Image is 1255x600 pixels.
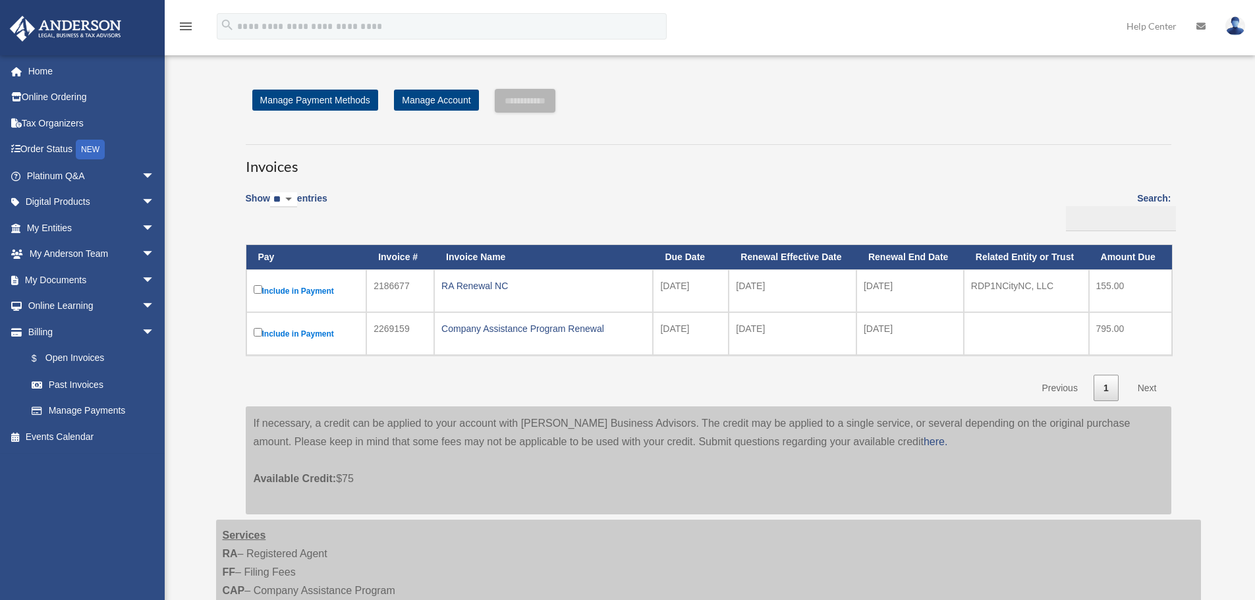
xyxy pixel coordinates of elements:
[729,312,856,355] td: [DATE]
[254,328,262,337] input: Include in Payment
[223,566,236,578] strong: FF
[653,312,729,355] td: [DATE]
[1225,16,1245,36] img: User Pic
[254,285,262,294] input: Include in Payment
[246,144,1171,177] h3: Invoices
[856,245,964,269] th: Renewal End Date: activate to sort column ascending
[18,371,168,398] a: Past Invoices
[9,423,175,450] a: Events Calendar
[1089,312,1172,355] td: 795.00
[178,23,194,34] a: menu
[9,84,175,111] a: Online Ordering
[270,192,297,207] select: Showentries
[964,245,1089,269] th: Related Entity or Trust: activate to sort column ascending
[366,245,434,269] th: Invoice #: activate to sort column ascending
[39,350,45,367] span: $
[1128,375,1167,402] a: Next
[924,436,947,447] a: here.
[856,312,964,355] td: [DATE]
[729,269,856,312] td: [DATE]
[254,325,360,342] label: Include in Payment
[1089,269,1172,312] td: 155.00
[142,241,168,268] span: arrow_drop_down
[9,163,175,189] a: Platinum Q&Aarrow_drop_down
[441,277,646,295] div: RA Renewal NC
[76,140,105,159] div: NEW
[246,406,1171,514] div: If necessary, a credit can be applied to your account with [PERSON_NAME] Business Advisors. The c...
[254,473,337,484] span: Available Credit:
[366,312,434,355] td: 2269159
[9,136,175,163] a: Order StatusNEW
[1032,375,1087,402] a: Previous
[142,215,168,242] span: arrow_drop_down
[441,319,646,338] div: Company Assistance Program Renewal
[1094,375,1119,402] a: 1
[223,530,266,541] strong: Services
[653,245,729,269] th: Due Date: activate to sort column ascending
[9,293,175,319] a: Online Learningarrow_drop_down
[366,269,434,312] td: 2186677
[246,245,367,269] th: Pay: activate to sort column descending
[254,283,360,299] label: Include in Payment
[142,189,168,216] span: arrow_drop_down
[178,18,194,34] i: menu
[9,241,175,267] a: My Anderson Teamarrow_drop_down
[9,215,175,241] a: My Entitiesarrow_drop_down
[18,398,168,424] a: Manage Payments
[9,58,175,84] a: Home
[1061,190,1171,231] label: Search:
[220,18,235,32] i: search
[729,245,856,269] th: Renewal Effective Date: activate to sort column ascending
[856,269,964,312] td: [DATE]
[142,163,168,190] span: arrow_drop_down
[9,189,175,215] a: Digital Productsarrow_drop_down
[9,319,168,345] a: Billingarrow_drop_down
[18,345,161,372] a: $Open Invoices
[6,16,125,41] img: Anderson Advisors Platinum Portal
[1066,206,1176,231] input: Search:
[964,269,1089,312] td: RDP1NCityNC, LLC
[252,90,378,111] a: Manage Payment Methods
[246,190,327,221] label: Show entries
[142,319,168,346] span: arrow_drop_down
[9,267,175,293] a: My Documentsarrow_drop_down
[434,245,653,269] th: Invoice Name: activate to sort column ascending
[254,451,1163,488] p: $75
[653,269,729,312] td: [DATE]
[142,293,168,320] span: arrow_drop_down
[223,585,245,596] strong: CAP
[142,267,168,294] span: arrow_drop_down
[223,548,238,559] strong: RA
[9,110,175,136] a: Tax Organizers
[1089,245,1172,269] th: Amount Due: activate to sort column ascending
[394,90,478,111] a: Manage Account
